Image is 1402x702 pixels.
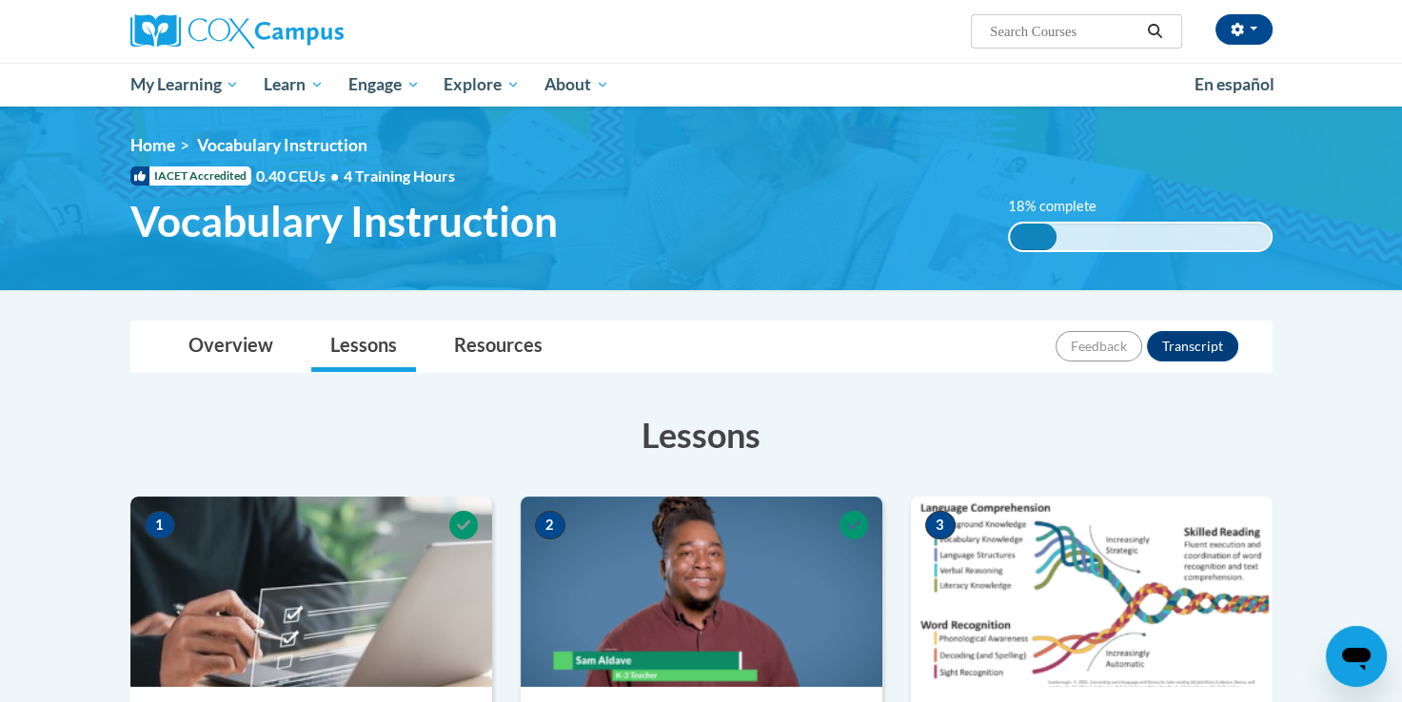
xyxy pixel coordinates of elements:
[431,63,532,107] a: Explore
[925,511,956,539] span: 3
[1326,626,1387,687] iframe: Button to launch messaging window
[130,411,1273,458] h3: Lessons
[1215,14,1273,45] button: Account Settings
[535,511,565,539] span: 2
[129,73,239,96] span: My Learning
[444,73,520,96] span: Explore
[1182,65,1287,105] a: En español
[251,63,336,107] a: Learn
[130,14,492,49] a: Cox Campus
[102,63,1301,107] div: Main menu
[130,196,558,246] span: Vocabulary Instruction
[532,63,622,107] a: About
[344,166,455,185] span: 4 Training Hours
[988,20,1140,43] input: Search Courses
[1010,224,1056,250] div: 18% complete
[256,166,344,186] span: 0.40 CEUs
[145,511,175,539] span: 1
[1147,331,1238,361] button: Transcript
[169,322,292,372] a: Overview
[521,497,882,687] img: Course Image
[336,63,432,107] a: Engage
[197,135,367,155] span: Vocabulary Instruction
[544,73,609,96] span: About
[1140,20,1169,43] button: Search
[348,73,420,96] span: Engage
[311,322,416,372] a: Lessons
[911,497,1273,687] img: Course Image
[1008,196,1117,217] label: 18% complete
[118,63,252,107] a: My Learning
[130,497,492,687] img: Course Image
[1056,331,1142,361] button: Feedback
[330,166,339,185] span: •
[435,322,562,372] a: Resources
[1195,74,1274,94] span: En español
[130,166,251,185] span: IACET Accredited
[130,14,344,49] img: Cox Campus
[264,73,324,96] span: Learn
[130,135,175,155] a: Home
